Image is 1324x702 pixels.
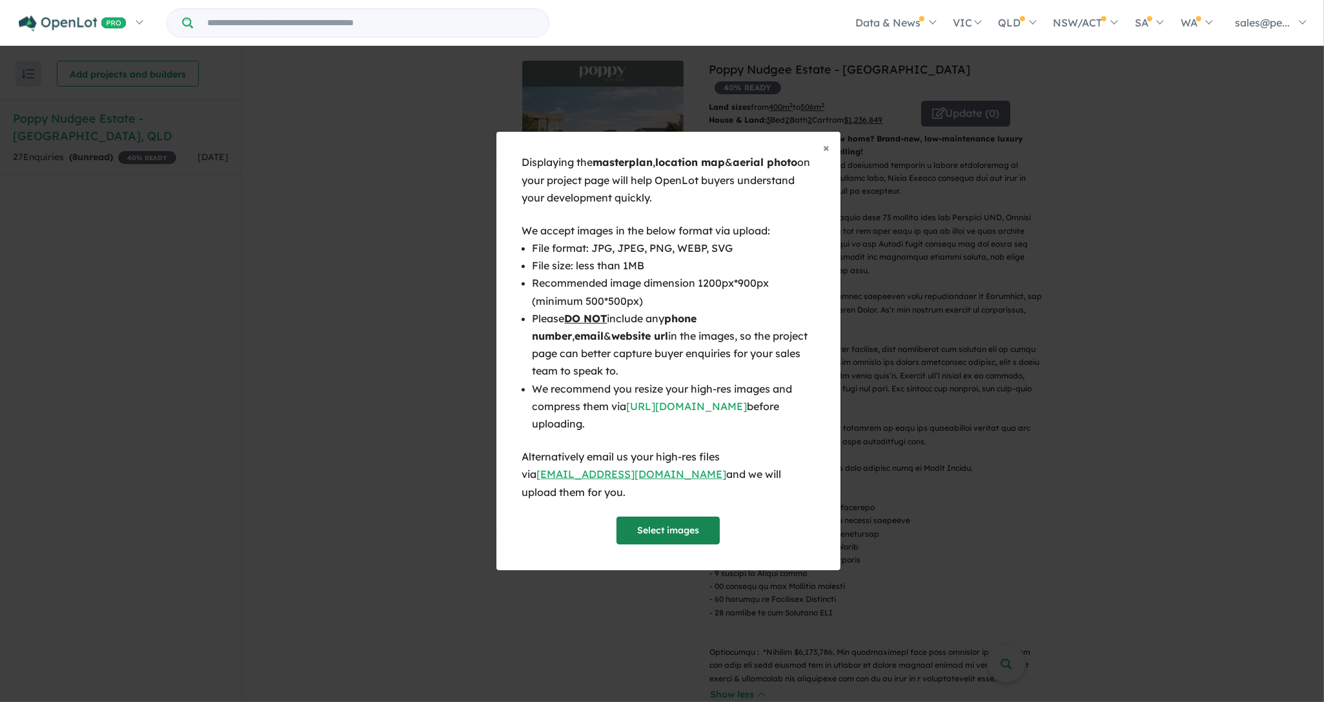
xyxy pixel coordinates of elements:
li: Please include any , & in the images, so the project page can better capture buyer enquiries for ... [533,310,815,380]
b: website url [612,329,669,342]
a: [URL][DOMAIN_NAME] [627,400,748,413]
b: aerial photo [733,156,798,169]
li: File format: JPG, JPEG, PNG, WEBP, SVG [533,240,815,257]
div: Displaying the , & on your project page will help OpenLot buyers understand your development quic... [522,154,815,207]
u: DO NOT [565,312,607,325]
span: sales@pe... [1235,16,1290,29]
img: Openlot PRO Logo White [19,15,127,32]
b: email [575,329,604,342]
span: × [824,140,830,155]
input: Try estate name, suburb, builder or developer [196,9,546,37]
button: Select images [616,517,720,544]
b: masterplan [593,156,653,169]
b: location map [656,156,726,169]
div: We accept images in the below format via upload: [522,222,815,240]
li: File size: less than 1MB [533,257,815,274]
li: We recommend you resize your high-res images and compress them via before uploading. [533,380,815,433]
a: [EMAIL_ADDRESS][DOMAIN_NAME] [537,468,727,480]
li: Recommended image dimension 1200px*900px (minimum 500*500px) [533,274,815,309]
div: Alternatively email us your high-res files via and we will upload them for you. [522,448,815,501]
